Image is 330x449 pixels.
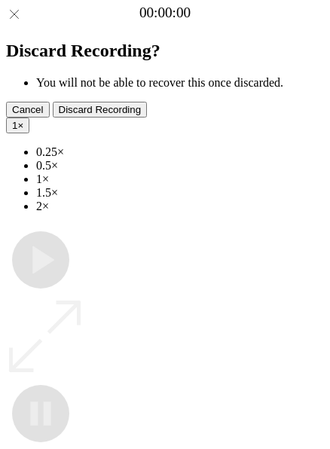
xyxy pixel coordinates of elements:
[6,118,29,133] button: 1×
[36,186,324,200] li: 1.5×
[6,41,324,61] h2: Discard Recording?
[36,159,324,173] li: 0.5×
[36,173,324,186] li: 1×
[139,5,191,21] a: 00:00:00
[36,145,324,159] li: 0.25×
[53,102,148,118] button: Discard Recording
[12,120,17,131] span: 1
[6,102,50,118] button: Cancel
[36,76,324,90] li: You will not be able to recover this once discarded.
[36,200,324,213] li: 2×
